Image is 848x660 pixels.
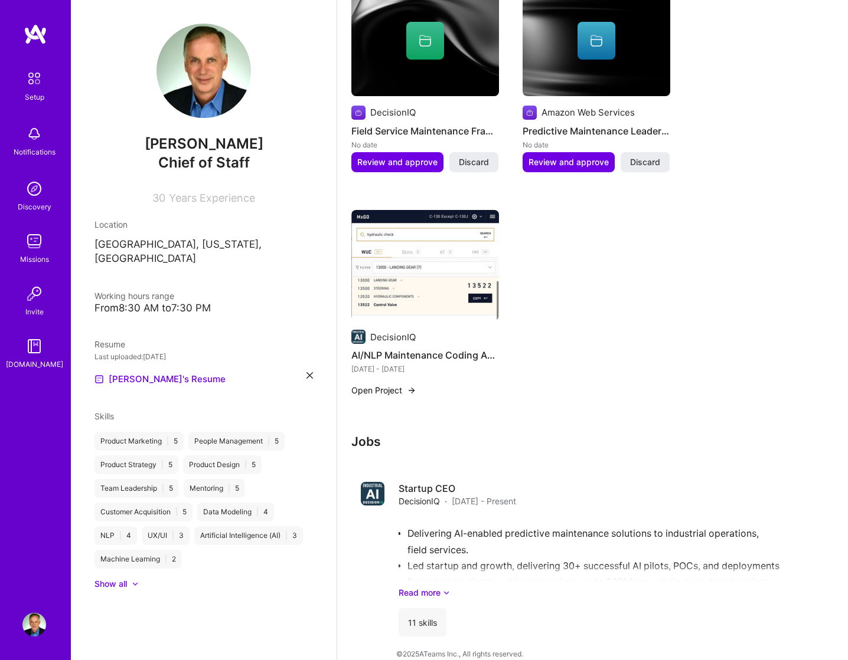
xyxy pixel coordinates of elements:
h4: Field Service Maintenance Framework [351,123,499,139]
div: Artificial Intelligence (AI) 3 [194,526,303,545]
span: | [167,436,169,446]
div: Team Leadership 5 [94,479,179,498]
img: arrow-right [407,386,416,395]
div: Product Marketing 5 [94,432,184,451]
span: DecisionIQ [399,495,440,507]
img: Company logo [351,330,366,344]
h4: Predictive Maintenance Leadership [523,123,670,139]
div: From 8:30 AM to 7:30 PM [94,302,313,314]
h3: Jobs [351,434,810,449]
div: DecisionIQ [370,106,416,119]
div: Location [94,218,313,231]
span: Review and approve [529,156,609,168]
a: Read more [399,586,800,599]
div: [DOMAIN_NAME] [6,358,63,370]
span: Discard [630,156,660,168]
span: Working hours range [94,291,174,301]
div: Mentoring 5 [184,479,245,498]
span: | [244,460,247,469]
span: | [119,531,122,540]
img: teamwork [22,229,46,253]
span: Years Experience [169,192,255,204]
p: [GEOGRAPHIC_DATA], [US_STATE], [GEOGRAPHIC_DATA] [94,238,313,266]
div: Amazon Web Services [542,106,635,119]
span: Review and approve [357,156,438,168]
span: | [172,531,174,540]
button: Review and approve [523,152,615,172]
img: Resume [94,375,104,384]
div: Setup [25,91,44,103]
i: icon Close [306,372,313,379]
i: icon ArrowDownSecondaryDark [443,586,450,599]
span: | [228,484,230,493]
span: [DATE] - Present [452,495,516,507]
img: Company logo [351,106,366,120]
div: Product Design 5 [183,455,262,474]
span: Resume [94,339,125,349]
img: Company logo [361,482,384,505]
span: Skills [94,411,114,421]
span: Discard [459,156,489,168]
button: Discard [621,152,670,172]
div: Data Modeling 4 [197,503,274,521]
div: UX/UI 3 [142,526,190,545]
button: Review and approve [351,152,443,172]
button: Open Project [351,384,416,396]
img: Company logo [523,106,537,120]
div: Product Strategy 5 [94,455,178,474]
img: bell [22,122,46,146]
span: | [285,531,288,540]
div: People Management 5 [188,432,285,451]
div: Discovery [18,201,51,213]
div: Missions [20,253,49,265]
img: discovery [22,177,46,201]
img: Invite [22,282,46,306]
span: · [445,495,447,507]
div: Machine Learning 2 [94,550,182,569]
div: NLP 4 [94,526,137,545]
span: | [162,484,164,493]
div: Invite [25,306,44,318]
span: [PERSON_NAME] [94,135,313,153]
span: | [165,554,167,564]
div: No date [351,139,499,151]
div: Last uploaded: [DATE] [94,350,313,363]
a: User Avatar [19,613,49,636]
img: User Avatar [156,24,251,118]
button: Discard [449,152,498,172]
img: AI/NLP Maintenance Coding App for USAF C-130 Aircraft [351,210,499,321]
span: | [175,507,178,517]
div: Customer Acquisition 5 [94,503,193,521]
div: No date [523,139,670,151]
span: | [161,460,164,469]
div: [DATE] - [DATE] [351,363,499,375]
img: guide book [22,334,46,358]
span: | [268,436,270,446]
h4: AI/NLP Maintenance Coding App for USAF C-130 Aircraft [351,347,499,363]
div: 11 skills [399,608,446,636]
span: 30 [152,192,165,204]
span: Chief of Staff [158,154,250,171]
div: Notifications [14,146,56,158]
a: [PERSON_NAME]'s Resume [94,372,226,386]
h4: Startup CEO [399,482,516,495]
div: DecisionIQ [370,331,416,343]
span: | [256,507,259,517]
img: setup [22,66,47,91]
div: Show all [94,578,127,590]
img: logo [24,24,47,45]
img: User Avatar [22,613,46,636]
